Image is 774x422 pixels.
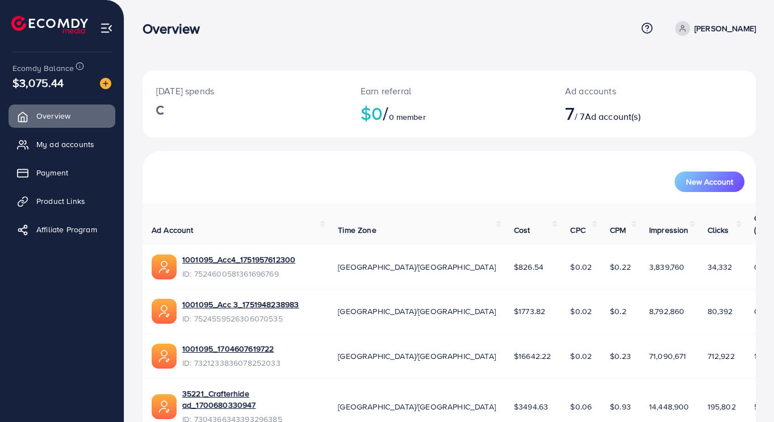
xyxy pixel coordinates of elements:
[182,254,295,265] a: 1001095_Acc4_1751957612300
[11,16,88,34] img: logo
[36,139,94,150] span: My ad accounts
[100,22,113,35] img: menu
[12,74,64,91] span: $3,075.44
[708,401,736,412] span: 195,802
[649,306,684,317] span: 8,792,860
[610,401,631,412] span: $0.93
[9,161,115,184] a: Payment
[36,224,97,235] span: Affiliate Program
[565,100,575,126] span: 7
[338,401,496,412] span: [GEOGRAPHIC_DATA]/[GEOGRAPHIC_DATA]
[610,306,626,317] span: $0.2
[36,195,85,207] span: Product Links
[361,102,538,124] h2: $0
[686,178,733,186] span: New Account
[649,224,689,236] span: Impression
[361,84,538,98] p: Earn referral
[182,357,281,369] span: ID: 7321233836078252033
[671,21,756,36] a: [PERSON_NAME]
[9,218,115,241] a: Affiliate Program
[152,299,177,324] img: ic-ads-acc.e4c84228.svg
[610,224,626,236] span: CPM
[182,268,295,279] span: ID: 7524600581361696769
[182,388,320,411] a: 35221_Crafterhide ad_1700680330947
[570,350,592,362] span: $0.02
[9,190,115,212] a: Product Links
[338,306,496,317] span: [GEOGRAPHIC_DATA]/[GEOGRAPHIC_DATA]
[570,224,585,236] span: CPC
[36,110,70,122] span: Overview
[565,102,691,124] h2: / 7
[338,224,376,236] span: Time Zone
[649,350,687,362] span: 71,090,671
[514,350,551,362] span: $16642.22
[570,306,592,317] span: $0.02
[708,224,729,236] span: Clicks
[143,20,209,37] h3: Overview
[754,306,769,317] span: 0.91
[36,167,68,178] span: Payment
[100,78,111,89] img: image
[708,261,733,273] span: 34,332
[9,105,115,127] a: Overview
[754,350,757,362] span: 1
[389,111,426,123] span: 0 member
[570,401,592,412] span: $0.06
[754,401,768,412] span: 5.14
[610,261,631,273] span: $0.22
[152,224,194,236] span: Ad Account
[708,350,735,362] span: 712,922
[152,254,177,279] img: ic-ads-acc.e4c84228.svg
[694,22,756,35] p: [PERSON_NAME]
[152,344,177,369] img: ic-ads-acc.e4c84228.svg
[675,172,744,192] button: New Account
[565,84,691,98] p: Ad accounts
[585,110,641,123] span: Ad account(s)
[514,306,545,317] span: $1773.82
[182,343,274,354] a: 1001095_1704607619722
[754,261,771,273] span: 0.89
[649,261,684,273] span: 3,839,760
[754,212,769,235] span: CTR (%)
[570,261,592,273] span: $0.02
[708,306,733,317] span: 80,392
[649,401,689,412] span: 14,448,900
[610,350,631,362] span: $0.23
[182,313,299,324] span: ID: 7524559526306070535
[338,350,496,362] span: [GEOGRAPHIC_DATA]/[GEOGRAPHIC_DATA]
[182,299,299,310] a: 1001095_Acc 3_1751948238983
[383,100,388,126] span: /
[514,261,543,273] span: $826.54
[12,62,74,74] span: Ecomdy Balance
[9,133,115,156] a: My ad accounts
[152,394,177,419] img: ic-ads-acc.e4c84228.svg
[338,261,496,273] span: [GEOGRAPHIC_DATA]/[GEOGRAPHIC_DATA]
[156,84,333,98] p: [DATE] spends
[514,224,530,236] span: Cost
[514,401,548,412] span: $3494.63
